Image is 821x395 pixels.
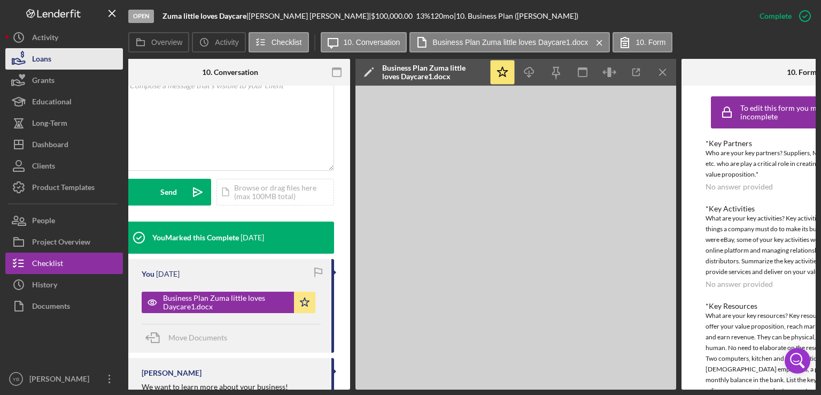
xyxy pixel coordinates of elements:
[27,368,96,392] div: [PERSON_NAME]
[13,376,20,382] text: YB
[749,5,816,27] button: Complete
[32,253,63,277] div: Checklist
[613,32,672,52] button: 10. Form
[5,177,123,198] button: Product Templates
[32,231,90,255] div: Project Overview
[160,179,177,206] div: Send
[5,48,123,70] button: Loans
[152,233,239,242] div: You Marked this Complete
[142,324,238,351] button: Move Documents
[5,91,123,112] button: Educational
[760,5,792,27] div: Complete
[192,32,245,52] button: Activity
[32,210,55,234] div: People
[344,38,400,47] label: 10. Conversation
[321,32,407,52] button: 10. Conversation
[785,348,810,374] div: Open Intercom Messenger
[32,48,51,72] div: Loans
[32,27,58,51] div: Activity
[5,155,123,177] button: Clients
[430,12,454,20] div: 120 mo
[32,295,70,320] div: Documents
[5,210,123,231] button: People
[249,12,371,20] div: [PERSON_NAME] [PERSON_NAME] |
[32,274,57,298] div: History
[5,274,123,295] button: History
[215,38,238,47] label: Activity
[156,270,180,278] time: 2025-07-26 14:05
[706,280,773,288] div: No answer provided
[142,369,202,377] div: [PERSON_NAME]
[151,38,182,47] label: Overview
[162,12,249,20] div: |
[5,253,123,274] button: Checklist
[5,70,123,91] button: Grants
[32,134,68,158] div: Dashboard
[371,12,416,20] div: $100,000.00
[202,68,258,77] div: 10. Conversation
[787,68,817,77] div: 10. Form
[142,292,315,313] button: Business Plan Zuma little loves Daycare1.docx
[249,32,309,52] button: Checklist
[409,32,610,52] button: Business Plan Zuma little loves Daycare1.docx
[355,86,676,390] iframe: Document Preview
[382,64,484,81] div: Business Plan Zuma little loves Daycare1.docx
[241,233,264,242] time: 2025-07-26 14:05
[128,10,154,23] div: Open
[706,183,773,191] div: No answer provided
[272,38,302,47] label: Checklist
[162,11,246,20] b: Zuma little loves Daycare
[142,270,154,278] div: You
[416,12,430,20] div: 13 %
[5,112,123,134] button: Long-Term
[126,179,211,206] button: Send
[5,27,123,48] button: Activity
[32,112,67,136] div: Long-Term
[432,38,588,47] label: Business Plan Zuma little loves Daycare1.docx
[32,91,72,115] div: Educational
[163,294,289,311] div: Business Plan Zuma little loves Daycare1.docx
[5,231,123,253] button: Project Overview
[168,333,227,342] span: Move Documents
[454,12,578,20] div: | 10. Business Plan ([PERSON_NAME])
[32,70,55,94] div: Grants
[5,368,123,390] button: YB[PERSON_NAME]
[5,295,123,317] button: Documents
[32,155,55,179] div: Clients
[128,32,189,52] button: Overview
[32,177,95,201] div: Product Templates
[5,134,123,155] button: Dashboard
[636,38,665,47] label: 10. Form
